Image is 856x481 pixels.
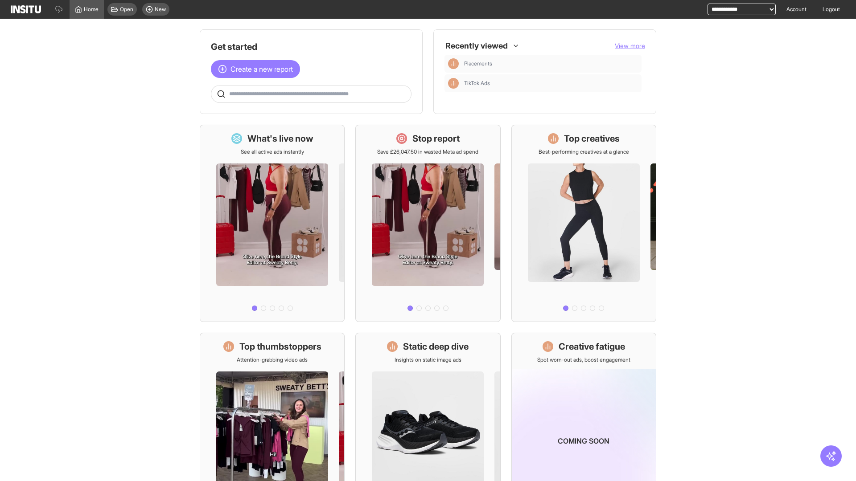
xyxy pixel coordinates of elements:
[464,80,490,87] span: TikTok Ads
[247,132,313,145] h1: What's live now
[237,356,308,363] p: Attention-grabbing video ads
[464,60,492,67] span: Placements
[448,58,459,69] div: Insights
[211,60,300,78] button: Create a new report
[511,125,656,322] a: Top creativesBest-performing creatives at a glance
[155,6,166,13] span: New
[200,125,345,322] a: What's live nowSee all active ads instantly
[355,125,500,322] a: Stop reportSave £26,047.50 in wasted Meta ad spend
[464,80,638,87] span: TikTok Ads
[241,148,304,155] p: See all active ads instantly
[448,78,459,89] div: Insights
[230,64,293,74] span: Create a new report
[239,340,321,353] h1: Top thumbstoppers
[120,6,133,13] span: Open
[211,41,412,53] h1: Get started
[395,356,461,363] p: Insights on static image ads
[84,6,99,13] span: Home
[539,148,629,155] p: Best-performing creatives at a glance
[412,132,460,145] h1: Stop report
[377,148,478,155] p: Save £26,047.50 in wasted Meta ad spend
[403,340,469,353] h1: Static deep dive
[615,42,645,49] span: View more
[564,132,620,145] h1: Top creatives
[615,41,645,50] button: View more
[464,60,638,67] span: Placements
[11,5,41,13] img: Logo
